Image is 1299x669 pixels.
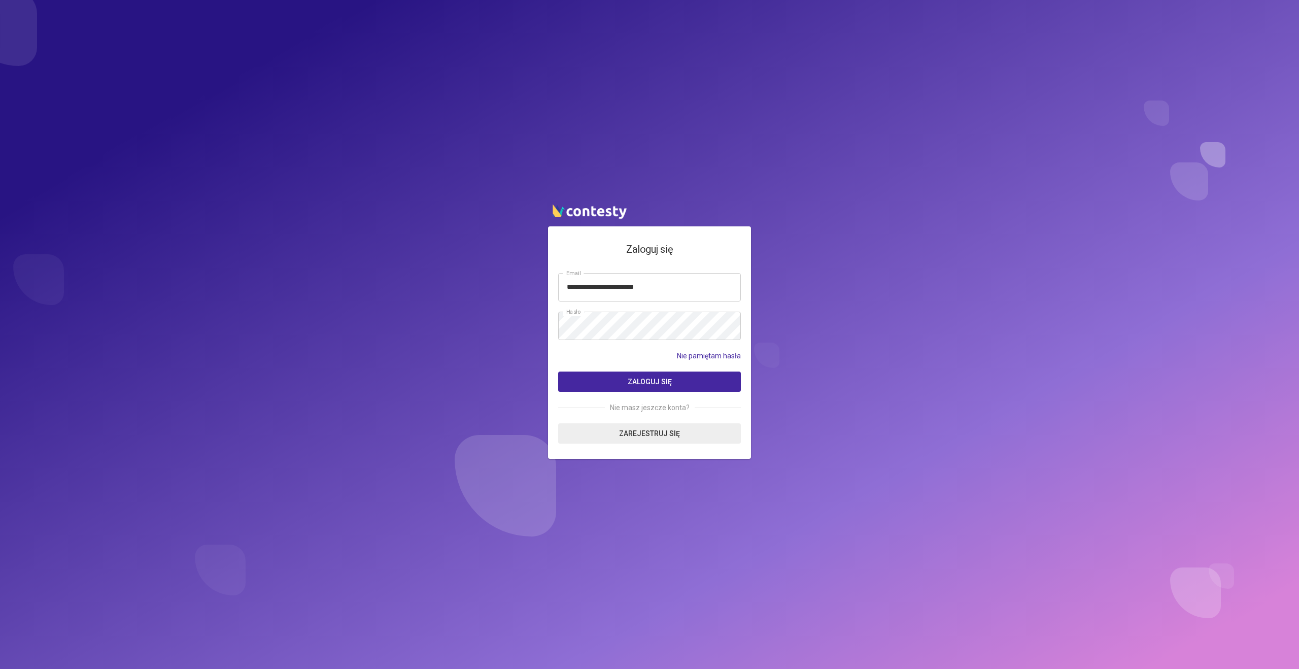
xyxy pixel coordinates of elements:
button: Zaloguj się [558,372,741,392]
a: Nie pamiętam hasła [677,350,741,361]
a: Zarejestruj się [558,423,741,444]
h4: Zaloguj się [558,242,741,257]
img: contesty logo [548,200,629,221]
span: Nie masz jeszcze konta? [605,402,695,413]
span: Zaloguj się [628,378,672,386]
